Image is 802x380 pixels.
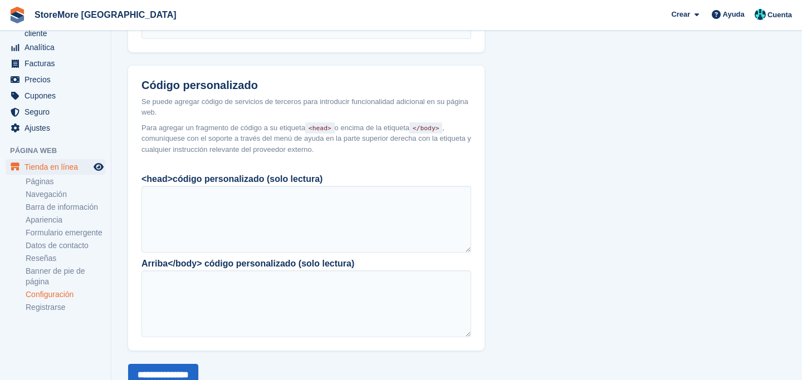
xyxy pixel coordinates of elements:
[25,120,91,136] span: Ajustes
[6,72,105,87] a: menu
[6,159,105,175] a: menú
[25,88,91,103] span: Cupones
[6,40,105,55] a: menu
[6,88,105,103] a: menu
[30,6,181,24] a: StoreMore [GEOGRAPHIC_DATA]
[305,122,334,134] code: <head>
[26,302,105,313] a: Registrarse
[26,240,105,251] a: Datos de contacto
[26,228,105,238] a: Formulario emergente
[767,9,792,21] span: Cuenta
[26,176,105,187] a: Páginas
[671,9,690,20] span: Crear
[25,56,91,71] span: Facturas
[141,79,471,92] h2: Código personalizado
[10,145,111,156] span: Página web
[6,120,105,136] a: menu
[25,72,91,87] span: Precios
[141,172,471,186] div: <head>código personalizado (solo lectura)
[9,7,26,23] img: stora-icon-8386f47178a22dfd0bd8f6a31ec36ba5ce8667c1dd55bd0f319d3a0aa187defe.svg
[141,96,471,118] div: Se puede agregar código de servicios de terceros para introducir funcionalidad adicional en su pá...
[25,104,91,120] span: Seguro
[25,40,91,55] span: Analítica
[6,56,105,71] a: menu
[26,253,105,264] a: Reseñas
[26,215,105,225] a: Apariencia
[26,289,105,300] a: Configuración
[141,257,471,270] div: Arriba</body> código personalizado (solo lectura)
[26,266,105,287] a: Banner de pie de página
[141,122,471,155] span: Para agregar un fragmento de código a su etiqueta o encima de la etiqueta , comuníquese con el so...
[723,9,745,20] span: Ayuda
[25,159,91,175] span: Tienda en línea
[755,9,766,20] img: Maria Vela Padilla
[6,104,105,120] a: menu
[26,189,105,200] a: Navegación
[26,202,105,213] a: Barra de información
[409,122,442,134] code: </body>
[92,160,105,174] a: Vista previa de la tienda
